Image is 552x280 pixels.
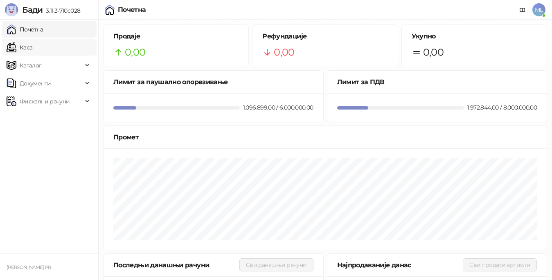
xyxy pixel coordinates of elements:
div: Лимит за паушално опорезивање [113,77,313,87]
span: Каталог [20,57,42,74]
span: 0,00 [125,45,145,60]
span: ML [532,3,545,16]
span: 3.11.3-710c028 [43,7,80,14]
small: [PERSON_NAME] PR [7,264,51,270]
a: Документација [516,3,529,16]
img: Logo [5,3,18,16]
div: Лимит за ПДВ [337,77,537,87]
div: Последњи данашњи рачуни [113,260,239,270]
div: Најпродаваније данас [337,260,463,270]
div: Промет [113,132,537,142]
button: Сви данашњи рачуни [239,258,313,271]
h5: Рефундације [262,31,388,41]
span: Фискални рачуни [20,93,70,110]
span: Бади [22,5,43,15]
div: 1.972.844,00 / 8.000.000,00 [466,103,538,112]
button: Сви продати артикли [463,258,537,271]
a: Почетна [7,21,43,38]
div: Почетна [118,7,146,13]
h5: Продаје [113,31,239,41]
a: Каса [7,39,32,56]
span: 0,00 [423,45,444,60]
span: Документи [20,75,51,92]
h5: Укупно [412,31,537,41]
div: 1.096.899,00 / 6.000.000,00 [241,103,315,112]
span: 0,00 [274,45,294,60]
